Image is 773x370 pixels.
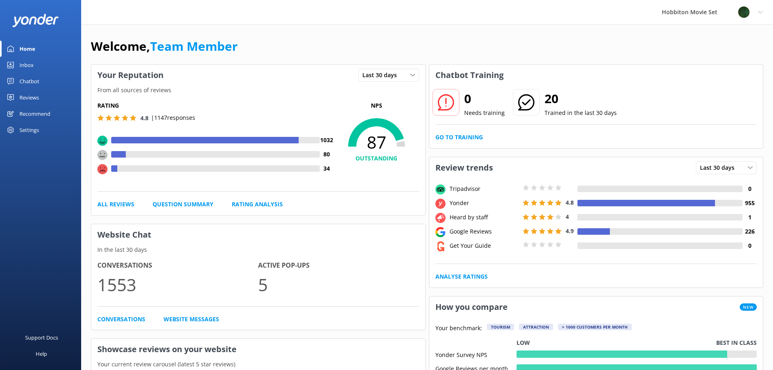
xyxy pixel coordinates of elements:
h4: 0 [743,184,757,193]
div: Get Your Guide [448,241,521,250]
a: Website Messages [164,315,219,324]
p: In the last 30 days [91,245,425,254]
span: 4 [566,213,569,221]
div: Google Reviews [448,227,521,236]
span: New [740,303,757,311]
p: 5 [258,271,419,298]
h4: 1 [743,213,757,222]
img: 34-1625720359.png [738,6,750,18]
p: Low [517,338,530,347]
div: Home [19,41,35,57]
a: Go to Training [435,133,483,142]
span: 4.8 [566,199,574,206]
p: Trained in the last 30 days [545,108,617,117]
a: Rating Analysis [232,200,283,209]
h3: Chatbot Training [429,65,510,86]
p: Your benchmark: [435,324,482,333]
p: | 1147 responses [151,113,195,122]
div: Heard by staff [448,213,521,222]
div: Yonder [448,199,521,208]
p: NPS [334,101,419,110]
p: 1553 [97,271,258,298]
div: Settings [19,122,39,138]
h4: 226 [743,227,757,236]
a: Analyse Ratings [435,272,488,281]
p: Best in class [716,338,757,347]
div: Reviews [19,89,39,106]
h4: 1032 [320,136,334,145]
div: Inbox [19,57,34,73]
h4: OUTSTANDING [334,154,419,163]
div: Recommend [19,106,50,122]
p: From all sources of reviews [91,86,425,95]
h1: Welcome, [91,37,238,56]
span: 4.8 [140,114,149,122]
a: Question Summary [153,200,213,209]
p: Your current review carousel (latest 5 star reviews) [91,360,425,369]
div: Help [36,346,47,362]
div: Tripadvisor [448,184,521,193]
h4: 80 [320,150,334,159]
h2: 20 [545,89,617,108]
span: 4.9 [566,227,574,235]
div: > 1000 customers per month [558,324,632,330]
span: Last 30 days [700,163,739,172]
p: Needs training [464,108,505,117]
h4: Active Pop-ups [258,260,419,271]
div: Support Docs [25,329,58,346]
h4: 34 [320,164,334,173]
h3: Review trends [429,157,499,178]
div: Tourism [487,324,514,330]
div: Attraction [519,324,553,330]
span: Last 30 days [362,71,402,80]
span: 87 [334,132,419,152]
div: Yonder Survey NPS [435,351,517,358]
a: Team Member [150,38,238,54]
a: All Reviews [97,200,134,209]
h3: Website Chat [91,224,425,245]
h4: 0 [743,241,757,250]
h3: Showcase reviews on your website [91,339,425,360]
h4: Conversations [97,260,258,271]
h4: 955 [743,199,757,208]
h5: Rating [97,101,334,110]
div: Chatbot [19,73,39,89]
h3: How you compare [429,296,514,318]
h3: Your Reputation [91,65,170,86]
a: Conversations [97,315,145,324]
h2: 0 [464,89,505,108]
img: yonder-white-logo.png [12,14,59,27]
